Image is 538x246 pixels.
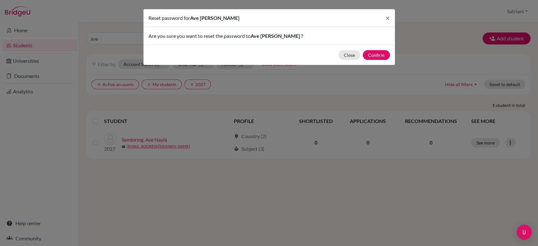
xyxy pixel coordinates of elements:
[517,225,532,240] div: Open Intercom Messenger
[380,9,395,27] button: Close
[190,15,240,21] span: Ave [PERSON_NAME]
[148,15,190,21] span: Reset password for
[251,33,303,39] span: Ave [PERSON_NAME] ?
[148,32,390,40] p: Are you sure you want to reset the password to
[385,13,390,22] span: ×
[338,50,360,60] button: Close
[363,50,390,60] button: Confirm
